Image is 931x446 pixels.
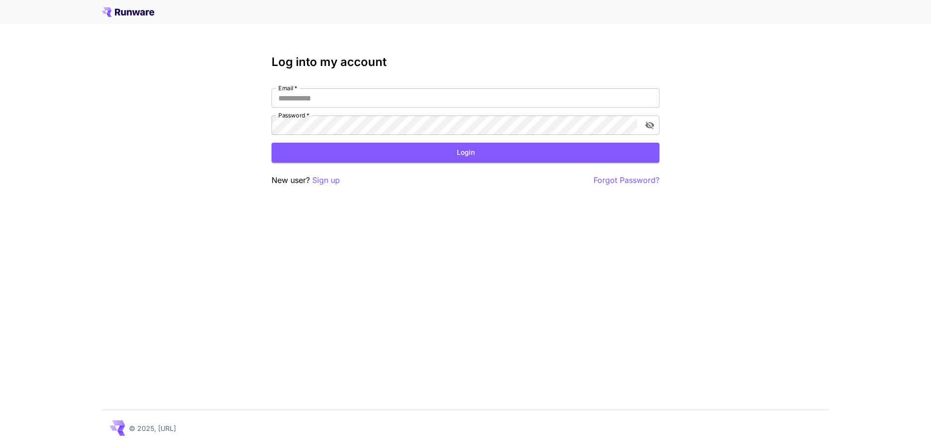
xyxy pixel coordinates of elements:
[278,84,297,92] label: Email
[129,423,176,433] p: © 2025, [URL]
[594,174,659,186] button: Forgot Password?
[278,111,309,119] label: Password
[272,143,659,163] button: Login
[272,55,659,69] h3: Log into my account
[272,174,340,186] p: New user?
[641,116,658,134] button: toggle password visibility
[312,174,340,186] button: Sign up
